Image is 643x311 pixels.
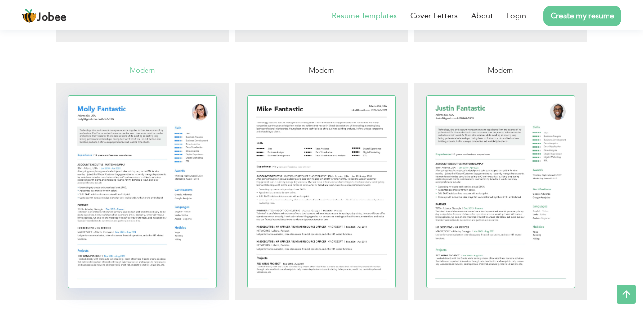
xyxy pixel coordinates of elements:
[235,65,408,308] a: Modern
[37,12,67,23] span: Jobee
[309,66,334,75] span: Modern
[507,10,526,22] a: Login
[471,10,493,22] a: About
[488,66,513,75] span: Modern
[414,65,587,308] a: Modern
[543,6,621,26] a: Create my resume
[22,8,67,23] a: Jobee
[22,8,37,23] img: jobee.io
[410,10,458,22] a: Cover Letters
[130,66,155,75] span: Modern
[56,65,229,308] a: Modern
[332,10,397,22] a: Resume Templates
